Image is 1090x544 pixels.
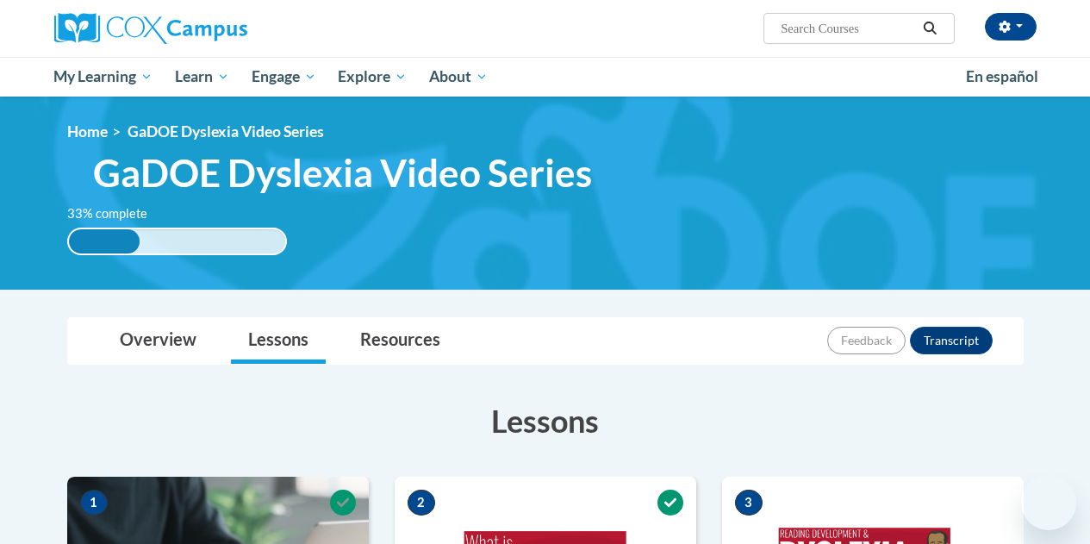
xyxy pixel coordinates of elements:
a: Resources [343,318,458,364]
a: Lessons [231,318,326,364]
span: GaDOE Dyslexia Video Series [93,150,592,196]
a: Home [67,122,108,141]
iframe: Button to launch messaging window [1021,475,1076,530]
span: En español [966,67,1038,85]
a: Cox Campus [54,13,364,44]
div: Main menu [41,57,1050,97]
input: Search Courses [779,18,917,39]
span: My Learning [53,66,153,87]
span: Explore [338,66,407,87]
a: Explore [327,57,418,97]
h3: Lessons [67,399,1024,442]
button: Transcript [910,327,993,354]
span: 1 [80,490,108,516]
a: About [418,57,499,97]
span: GaDOE Dyslexia Video Series [128,122,324,141]
a: Overview [103,318,214,364]
span: Learn [175,66,229,87]
span: 2 [408,490,435,516]
span: Engage [252,66,316,87]
div: 33% complete [69,229,140,253]
a: En español [955,59,1050,95]
span: About [429,66,488,87]
span: 3 [735,490,763,516]
button: Feedback [827,327,906,354]
a: Engage [240,57,327,97]
a: Learn [164,57,240,97]
button: Account Settings [985,13,1037,41]
button: Search [917,18,943,39]
img: Cox Campus [54,13,247,44]
a: My Learning [43,57,165,97]
label: 33% complete [67,204,166,223]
